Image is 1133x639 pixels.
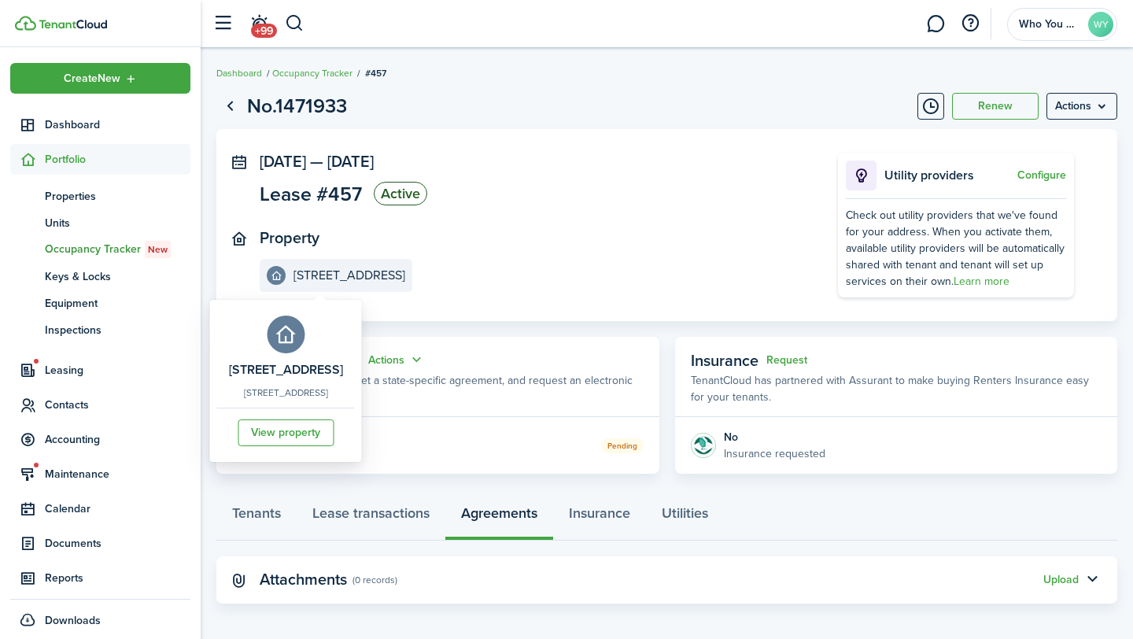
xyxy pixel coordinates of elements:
[45,188,190,205] span: Properties
[244,4,274,44] a: Notifications
[691,372,1102,405] p: TenantCloud has partnered with Assurant to make buying Renters Insurance easy for your tenants.
[691,433,716,458] img: Insurance protection
[293,268,405,283] e-details-info-title: [STREET_ADDRESS]
[10,316,190,343] a: Inspections
[272,66,352,80] a: Occupancy Tracker
[45,500,190,517] span: Calendar
[45,268,190,285] span: Keys & Locks
[45,612,101,629] span: Downloads
[10,183,190,209] a: Properties
[45,215,190,231] span: Units
[216,493,297,541] a: Tenants
[601,438,644,453] status: Pending
[45,431,190,448] span: Accounting
[45,397,190,413] span: Contacts
[45,116,190,133] span: Dashboard
[952,93,1039,120] button: Renew
[260,571,347,589] panel-main-title: Attachments
[285,10,304,37] button: Search
[1088,12,1113,37] avatar-text: WY
[374,182,427,205] status: Active
[327,150,374,173] span: [DATE]
[1046,93,1117,120] menu-btn: Actions
[45,466,190,482] span: Maintenance
[10,263,190,290] a: Keys & Locks
[766,354,807,367] button: Request
[232,372,644,405] p: Build a lease addendum, get a state-specific agreement, and request an electronic signature.
[238,419,334,446] a: View property
[368,351,425,369] button: Actions
[957,10,984,37] button: Open resource center
[45,535,190,552] span: Documents
[64,73,120,84] span: Create New
[260,184,362,204] span: Lease #457
[724,445,825,462] p: Insurance requested
[10,209,190,236] a: Units
[229,361,343,379] e-details-info-title: [STREET_ADDRESS]
[216,66,262,80] a: Dashboard
[247,91,347,121] h1: No.1471933
[15,16,36,31] img: TenantCloud
[45,241,190,258] span: Occupancy Tracker
[208,9,238,39] button: Open sidebar
[10,109,190,140] a: Dashboard
[724,429,825,445] div: No
[691,349,758,372] span: Insurance
[45,322,190,338] span: Inspections
[148,242,168,257] span: New
[10,563,190,593] a: Reports
[251,24,277,38] span: +99
[368,351,425,369] button: Open menu
[45,151,190,168] span: Portfolio
[39,20,107,29] img: TenantCloud
[45,570,190,586] span: Reports
[646,493,724,541] a: Utilities
[352,573,397,587] panel-main-subtitle: (0 records)
[365,66,386,80] span: #457
[1079,567,1105,593] button: Toggle accordion
[884,166,1013,185] p: Utility providers
[954,273,1009,290] a: Learn more
[553,493,646,541] a: Insurance
[10,290,190,316] a: Equipment
[1046,93,1117,120] button: Open menu
[45,362,190,379] span: Leasing
[297,493,445,541] a: Lease transactions
[917,93,944,120] button: Timeline
[260,229,319,247] panel-main-title: Property
[10,236,190,263] a: Occupancy TrackerNew
[229,386,343,400] p: [STREET_ADDRESS]
[921,4,950,44] a: Messaging
[1043,574,1079,586] button: Upload
[1017,169,1066,182] button: Configure
[260,150,306,173] span: [DATE]
[216,93,243,120] a: Go back
[846,207,1066,290] div: Check out utility providers that we've found for your address. When you activate them, available ...
[45,295,190,312] span: Equipment
[1019,19,1082,30] span: Who You Management LLC
[310,150,323,173] span: —
[10,63,190,94] button: Open menu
